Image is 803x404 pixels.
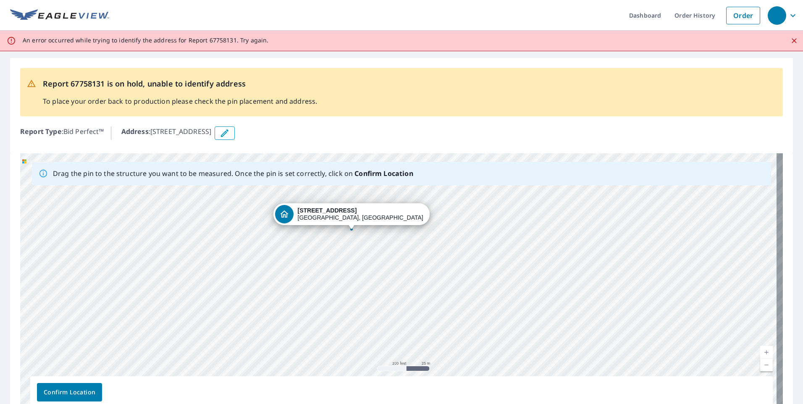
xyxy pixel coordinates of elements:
[121,127,149,136] b: Address
[10,9,109,22] img: EV Logo
[20,126,104,140] p: : Bid Perfect™
[298,207,424,221] div: [GEOGRAPHIC_DATA], [GEOGRAPHIC_DATA] 43324
[37,383,102,401] button: Confirm Location
[23,37,268,44] p: An error occurred while trying to identify the address for Report 67758131. Try again.
[121,126,212,140] p: : [STREET_ADDRESS]
[43,78,317,89] p: Report 67758131 is on hold, unable to identify address
[298,207,357,214] strong: [STREET_ADDRESS]
[53,168,413,178] p: Drag the pin to the structure you want to be measured. Once the pin is set correctly, click on
[20,127,62,136] b: Report Type
[760,346,773,359] a: Current Level 18, Zoom In
[354,169,413,178] b: Confirm Location
[789,35,800,46] button: Close
[273,203,430,229] div: Dropped pin, building 1, Residential property, 10960 Seminole Shore Dr Huntsville, OH 43324
[44,387,95,398] span: Confirm Location
[726,7,760,24] a: Order
[760,359,773,371] a: Current Level 18, Zoom Out
[43,96,317,106] p: To place your order back to production please check the pin placement and address.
